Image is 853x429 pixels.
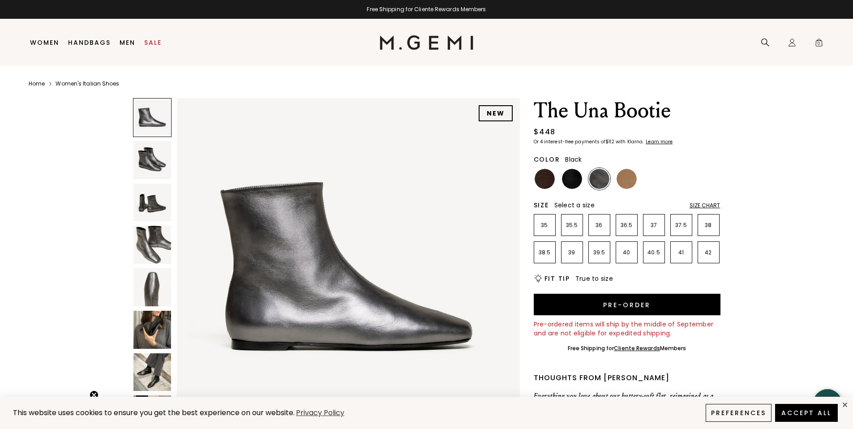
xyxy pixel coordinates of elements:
[643,249,664,256] p: 40.5
[645,139,673,145] a: Learn more
[775,404,838,422] button: Accept All
[120,39,135,46] a: Men
[56,80,119,87] a: Women's Italian Shoes
[562,169,582,189] img: Black
[534,127,556,137] div: $448
[554,201,595,210] span: Select a size
[534,138,605,145] klarna-placement-style-body: Or 4 interest-free payments of
[133,184,171,222] img: The Una Bootie
[534,320,720,338] div: Pre-ordered items will ship by the middle of September and are not eligible for expedited shipping.
[565,155,582,164] span: Black
[535,169,555,189] img: Chocolate
[706,404,772,422] button: Preferences
[534,156,560,163] h2: Color
[646,138,673,145] klarna-placement-style-cta: Learn more
[671,222,692,229] p: 37.5
[380,35,473,50] img: M.Gemi
[589,222,610,229] p: 36
[575,274,613,283] span: True to size
[616,222,637,229] p: 36.5
[68,39,111,46] a: Handbags
[568,345,686,352] div: Free Shipping for Members
[30,39,59,46] a: Women
[698,249,719,256] p: 42
[144,39,162,46] a: Sale
[479,105,513,121] div: NEW
[534,222,555,229] p: 35
[841,401,849,408] div: close
[617,169,637,189] img: Light Tan
[534,373,720,383] div: Thoughts from [PERSON_NAME]
[534,294,720,315] button: Pre-order
[814,40,823,49] span: 0
[133,226,171,264] img: The Una Bootie
[13,408,295,418] span: This website uses cookies to ensure you get the best experience on our website.
[544,275,570,282] h2: Fit Tip
[534,98,720,123] h1: The Una Bootie
[589,249,610,256] p: 39.5
[616,249,637,256] p: 40
[614,344,660,352] a: Cliente Rewards
[643,222,664,229] p: 37
[534,202,549,209] h2: Size
[295,408,346,419] a: Privacy Policy (opens in a new tab)
[690,202,720,209] div: Size Chart
[133,141,171,179] img: The Una Bootie
[562,249,583,256] p: 39
[133,353,171,391] img: The Una Bootie
[534,249,555,256] p: 38.5
[29,80,45,87] a: Home
[605,138,614,145] klarna-placement-style-amount: $112
[698,222,719,229] p: 38
[589,169,609,189] img: Gunmetal
[90,390,99,399] button: Close teaser
[671,249,692,256] p: 41
[133,268,171,306] img: The Una Bootie
[616,138,645,145] klarna-placement-style-body: with Klarna
[133,311,171,349] img: The Una Bootie
[562,222,583,229] p: 35.5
